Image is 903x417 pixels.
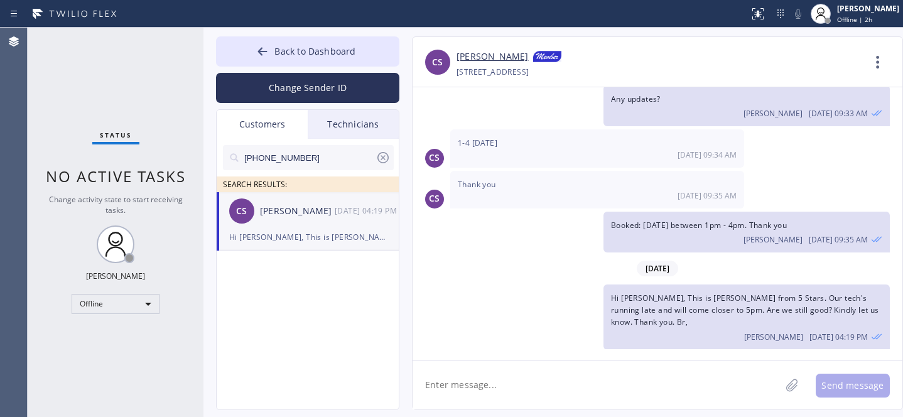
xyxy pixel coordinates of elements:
[744,332,803,342] span: [PERSON_NAME]
[457,65,529,79] div: [STREET_ADDRESS]
[743,108,803,119] span: [PERSON_NAME]
[611,94,661,104] span: Any updates?
[274,45,355,57] span: Back to Dashboard
[229,230,386,244] div: Hi [PERSON_NAME], This is [PERSON_NAME] from 5 Stars. Our tech's running late and will come close...
[217,110,308,139] div: Customers
[458,179,496,190] span: Thank you
[223,179,287,190] span: SEARCH RESULTS:
[46,166,186,187] span: No active tasks
[450,129,744,167] div: 10/06/2025 9:34 AM
[100,131,132,139] span: Status
[260,204,335,219] div: [PERSON_NAME]
[611,220,787,230] span: Booked: [DATE] between 1pm - 4pm. Thank you
[678,190,737,201] span: [DATE] 09:35 AM
[429,151,440,165] span: CS
[335,203,400,218] div: 10/09/2025 9:19 AM
[678,149,737,160] span: [DATE] 09:34 AM
[457,50,528,65] a: [PERSON_NAME]
[308,110,399,139] div: Technicians
[809,332,868,342] span: [DATE] 04:19 PM
[603,212,890,252] div: 10/06/2025 9:35 AM
[216,73,399,103] button: Change Sender ID
[789,5,807,23] button: Mute
[837,3,899,14] div: [PERSON_NAME]
[458,138,497,148] span: 1-4 [DATE]
[236,204,247,219] span: CS
[611,293,879,327] span: Hi [PERSON_NAME], This is [PERSON_NAME] from 5 Stars. Our tech's running late and will come close...
[816,374,890,398] button: Send message
[603,284,890,350] div: 10/09/2025 9:19 AM
[809,108,868,119] span: [DATE] 09:33 AM
[72,294,160,314] div: Offline
[637,261,678,276] span: [DATE]
[603,85,890,126] div: 10/06/2025 9:33 AM
[809,234,868,245] span: [DATE] 09:35 AM
[216,36,399,67] button: Back to Dashboard
[743,234,803,245] span: [PERSON_NAME]
[837,15,872,24] span: Offline | 2h
[429,192,440,206] span: CS
[450,171,744,208] div: 10/06/2025 9:35 AM
[432,55,443,70] span: CS
[243,145,376,170] input: Search
[49,194,183,215] span: Change activity state to start receiving tasks.
[86,271,145,281] div: [PERSON_NAME]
